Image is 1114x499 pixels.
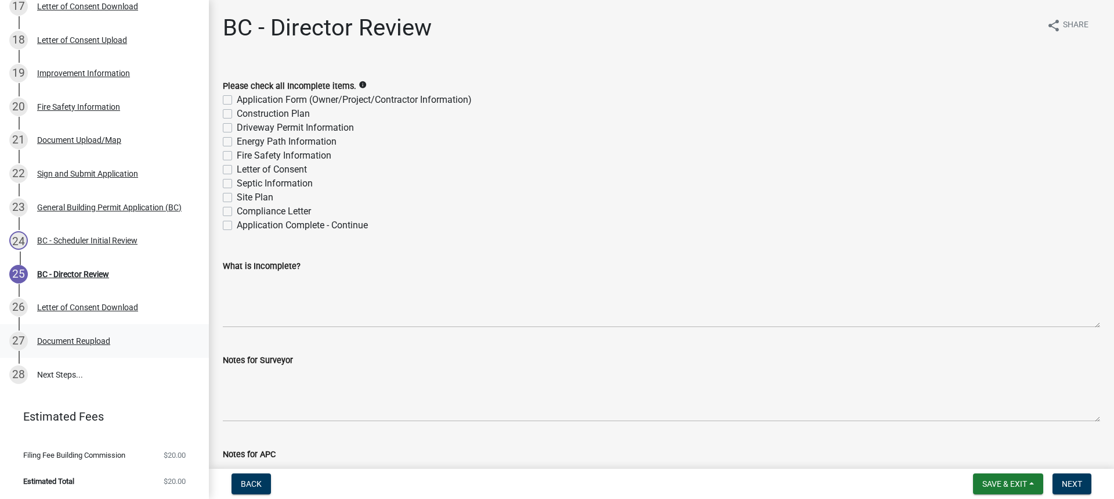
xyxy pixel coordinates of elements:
div: 18 [9,31,28,49]
span: Save & Exit [982,479,1027,489]
label: Notes for APC [223,451,276,459]
label: Notes for Surveyor [223,357,293,365]
label: Energy Path Information [237,135,337,149]
div: 25 [9,265,28,283]
div: 22 [9,164,28,183]
div: 21 [9,131,28,149]
div: 26 [9,298,28,317]
span: Share [1063,19,1088,33]
span: Estimated Total [23,478,74,485]
div: General Building Permit Application (BC) [37,203,182,211]
div: Document Reupload [37,337,110,345]
label: Application Form (Owner/Project/Contractor Information) [237,93,472,107]
div: Fire Safety Information [37,103,120,111]
div: 20 [9,98,28,116]
div: 27 [9,332,28,350]
button: shareShare [1037,14,1098,37]
label: Septic Information [237,177,313,191]
div: Document Upload/Map [37,136,121,144]
span: $20.00 [164,451,186,459]
a: Estimated Fees [9,405,190,428]
i: info [359,81,367,89]
label: Fire Safety Information [237,149,331,163]
span: Back [241,479,262,489]
label: Driveway Permit Information [237,121,354,135]
label: Application Complete - Continue [237,218,368,232]
h1: BC - Director Review [223,14,432,42]
div: Improvement Information [37,69,130,77]
i: share [1047,19,1061,33]
span: Filing Fee Building Commission [23,451,125,459]
div: 28 [9,365,28,384]
label: Site Plan [237,191,273,204]
div: Letter of Consent Upload [37,36,127,44]
label: Letter of Consent [237,163,307,177]
label: Compliance Letter [237,204,311,218]
button: Back [232,473,271,494]
div: Letter of Consent Download [37,303,138,311]
label: Please check all Incomplete items. [223,82,356,91]
div: Sign and Submit Application [37,170,138,178]
div: BC - Scheduler Initial Review [37,236,138,245]
button: Save & Exit [973,473,1043,494]
label: What is Incomplete? [223,263,301,271]
label: Construction Plan [237,107,310,121]
div: 23 [9,198,28,217]
div: 24 [9,231,28,250]
span: Next [1062,479,1082,489]
div: 19 [9,64,28,82]
div: BC - Director Review [37,270,109,278]
div: Letter of Consent Download [37,2,138,10]
span: $20.00 [164,478,186,485]
button: Next [1052,473,1091,494]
